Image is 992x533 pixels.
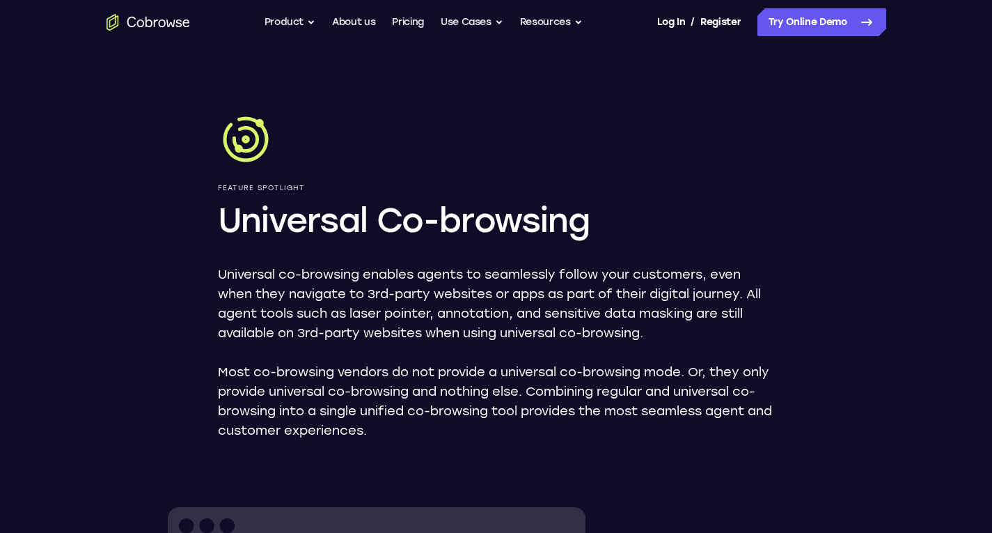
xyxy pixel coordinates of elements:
[657,8,685,36] a: Log In
[218,362,775,440] p: Most co-browsing vendors do not provide a universal co-browsing mode. Or, they only provide unive...
[218,265,775,343] p: Universal co-browsing enables agents to seamlessly follow your customers, even when they navigate...
[520,8,583,36] button: Resources
[218,111,274,167] img: Universal Co-browsing
[691,14,695,31] span: /
[107,14,190,31] a: Go to the home page
[757,8,886,36] a: Try Online Demo
[218,184,775,192] p: Feature Spotlight
[332,8,375,36] a: About us
[441,8,503,36] button: Use Cases
[218,198,775,242] h1: Universal Co-browsing
[700,8,741,36] a: Register
[392,8,424,36] a: Pricing
[265,8,316,36] button: Product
